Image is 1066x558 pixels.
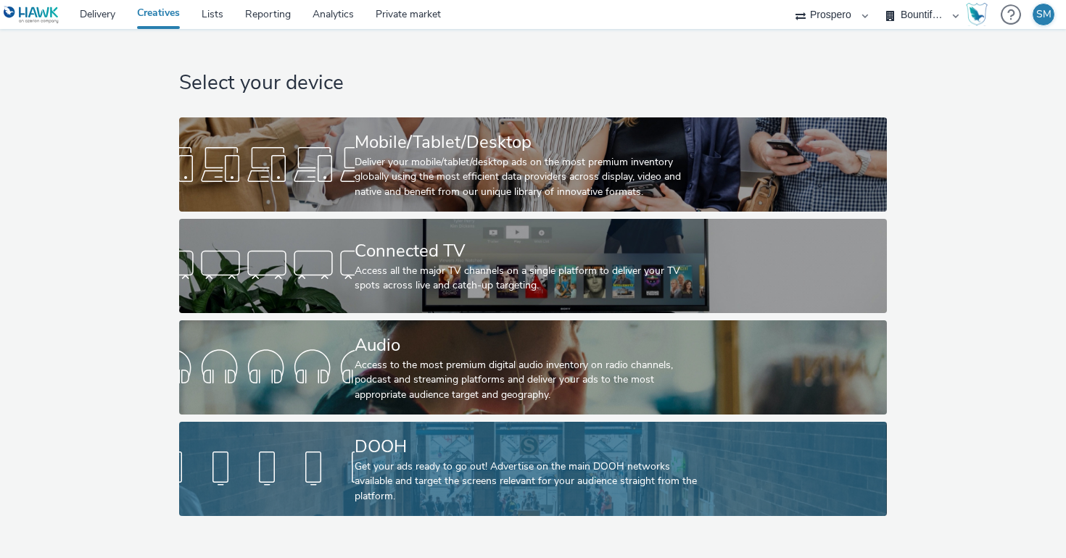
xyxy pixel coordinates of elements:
[355,459,706,504] div: Get your ads ready to go out! Advertise on the main DOOH networks available and target the screen...
[179,320,886,415] a: AudioAccess to the most premium digital audio inventory on radio channels, podcast and streaming ...
[179,70,886,97] h1: Select your device
[966,3,993,26] a: Hawk Academy
[355,358,706,402] div: Access to the most premium digital audio inventory on radio channels, podcast and streaming platf...
[179,422,886,516] a: DOOHGet your ads ready to go out! Advertise on the main DOOH networks available and target the sc...
[966,3,988,26] img: Hawk Academy
[355,130,706,155] div: Mobile/Tablet/Desktop
[179,117,886,212] a: Mobile/Tablet/DesktopDeliver your mobile/tablet/desktop ads on the most premium inventory globall...
[355,264,706,293] div: Access all the major TV channels on a single platform to deliver your TV spots across live and ca...
[4,6,59,24] img: undefined Logo
[1036,4,1051,25] div: SM
[355,155,706,199] div: Deliver your mobile/tablet/desktop ads on the most premium inventory globally using the most effi...
[355,333,706,358] div: Audio
[179,219,886,313] a: Connected TVAccess all the major TV channels on a single platform to deliver your TV spots across...
[355,238,706,264] div: Connected TV
[355,434,706,459] div: DOOH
